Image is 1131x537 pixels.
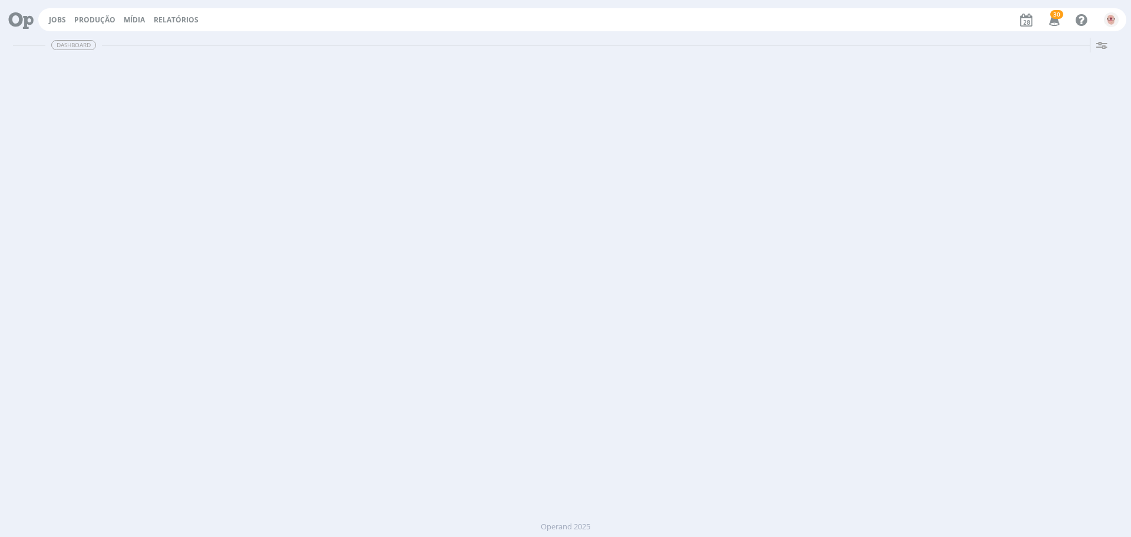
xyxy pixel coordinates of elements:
[51,40,96,50] span: Dashboard
[1050,10,1063,19] span: 30
[1104,12,1119,27] img: A
[74,15,115,25] a: Produção
[71,15,119,25] button: Produção
[49,15,66,25] a: Jobs
[1041,9,1066,31] button: 30
[124,15,145,25] a: Mídia
[45,15,70,25] button: Jobs
[154,15,199,25] a: Relatórios
[1103,9,1119,30] button: A
[150,15,202,25] button: Relatórios
[120,15,148,25] button: Mídia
